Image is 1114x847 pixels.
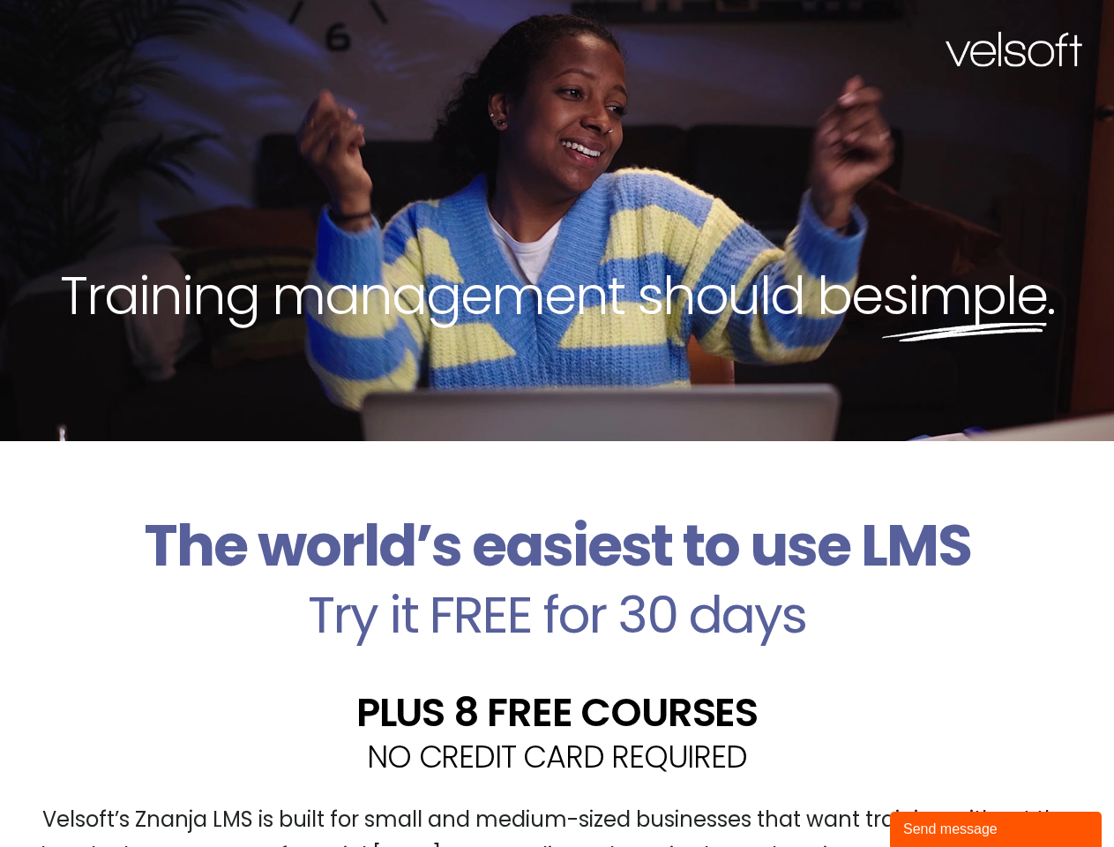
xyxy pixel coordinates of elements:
[890,808,1105,847] iframe: chat widget
[882,259,1047,333] span: simple
[32,261,1082,330] h2: Training management should be .
[13,589,1101,641] h2: Try it FREE for 30 days
[13,512,1101,581] h2: The world’s easiest to use LMS
[13,741,1101,772] h2: NO CREDIT CARD REQUIRED
[13,693,1101,732] h2: PLUS 8 FREE COURSES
